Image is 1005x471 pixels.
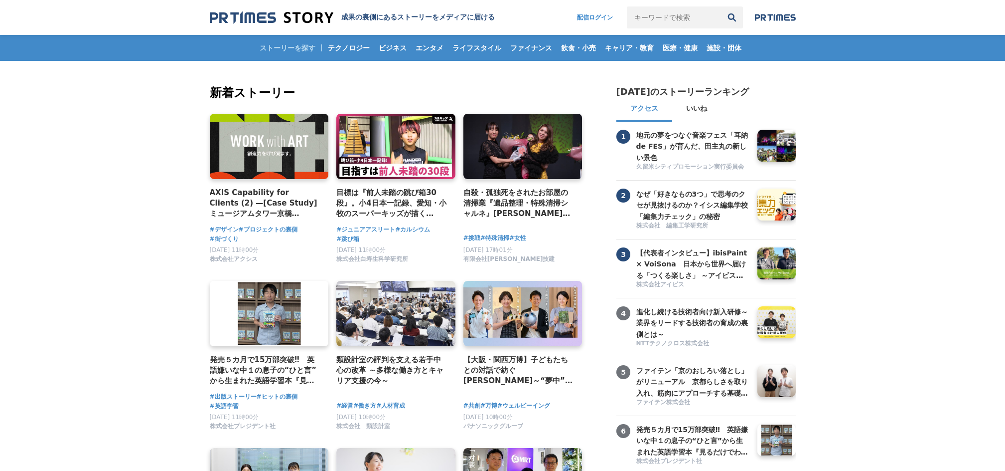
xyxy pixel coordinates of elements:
button: 検索 [721,6,743,28]
span: [DATE] 11時00分 [210,246,259,253]
span: 6 [616,424,630,438]
img: 成果の裏側にあるストーリーをメディアに届ける [210,11,333,24]
span: 3 [616,247,630,261]
span: 株式会社アイビス [636,280,684,289]
a: #街づくり [210,235,239,244]
span: 1 [616,130,630,144]
span: #挑戦 [463,234,480,243]
a: #出版ストーリー [210,392,257,402]
span: 有限会社[PERSON_NAME]技建 [463,255,555,263]
span: ファイナンス [506,43,556,52]
a: 発売５カ月で15万部突破‼ 英語嫌いな中１の息子の“ひと言”から生まれた英語学習本『見るだけでわかる‼ 英語ピクト図鑑』異例ヒットの要因 [636,424,750,456]
a: #特殊清掃 [480,234,509,243]
a: 【大阪・関西万博】子どもたちとの対話で紡ぐ[PERSON_NAME]～“夢中”の力を育む「Unlock FRプログラム」 [463,354,574,387]
a: ライフスタイル [448,35,505,61]
span: 施設・団体 [703,43,745,52]
a: ファイテン株式会社 [636,398,750,408]
span: ライフスタイル [448,43,505,52]
h3: 発売５カ月で15万部突破‼ 英語嫌いな中１の息子の“ひと言”から生まれた英語学習本『見るだけでわかる‼ 英語ピクト図鑑』異例ヒットの要因 [636,424,750,458]
a: #経営 [336,401,353,411]
h2: 新着ストーリー [210,84,584,102]
span: #働き方 [353,401,376,411]
h3: ファイテン「京のおしろい落とし」がリニューアル 京都らしさを取り入れ、筋肉にアプローチする基礎化粧品が完成 [636,365,750,399]
span: ファイテン株式会社 [636,398,690,407]
span: 医療・健康 [659,43,702,52]
a: 飲食・小売 [557,35,600,61]
a: ファイナンス [506,35,556,61]
a: #万博 [480,401,497,411]
a: ファイテン「京のおしろい落とし」がリニューアル 京都らしさを取り入れ、筋肉にアプローチする基礎化粧品が完成 [636,365,750,397]
a: なぜ「好きなもの3つ」で思考のクセが見抜けるのか？イシス編集学校「編集力チェック」の秘密 [636,189,750,221]
span: [DATE] 10時00分 [336,414,386,421]
a: 配信ログイン [567,6,623,28]
span: NTTテクノクロス株式会社 [636,339,710,348]
a: パナソニックグループ [463,425,523,432]
a: 成果の裏側にあるストーリーをメディアに届ける 成果の裏側にあるストーリーをメディアに届ける [210,11,495,24]
a: #ウェルビーイング [497,401,550,411]
a: AXIS Capability for Clients (2) —[Case Study] ミュージアムタワー京橋 「WORK with ART」 [210,187,321,220]
a: #デザイン [210,225,239,235]
h3: なぜ「好きなもの3つ」で思考のクセが見抜けるのか？イシス編集学校「編集力チェック」の秘密 [636,189,750,222]
a: #カルシウム [395,225,430,235]
a: 株式会社 類設計室 [336,425,390,432]
h3: 地元の夢をつなぐ音楽フェス「耳納 de FES」が育んだ、田主丸の新しい景色 [636,130,750,163]
span: [DATE] 17時01分 [463,246,513,253]
a: キャリア・教育 [601,35,658,61]
span: #英語学習 [210,402,239,411]
span: [DATE] 11時00分 [336,246,386,253]
span: #共創 [463,401,480,411]
a: 【代表者インタビュー】ibisPaint × VoiSona 日本から世界へ届ける「つくる楽しさ」 ～アイビスがテクノスピーチと挑戦する、新しい創作文化の形成～ [636,247,750,279]
a: NTTテクノクロス株式会社 [636,339,750,349]
span: ビジネス [375,43,411,52]
button: アクセス [616,98,672,122]
a: #女性 [509,234,526,243]
a: #プロジェクトの裏側 [239,225,297,235]
a: 株式会社プレジデント社 [210,425,276,432]
a: 医療・健康 [659,35,702,61]
a: 施設・団体 [703,35,745,61]
a: #人材育成 [376,401,405,411]
span: テクノロジー [324,43,374,52]
input: キーワードで検索 [627,6,721,28]
h1: 成果の裏側にあるストーリーをメディアに届ける [341,13,495,22]
span: 久留米シティプロモーション実行委員会 [636,163,744,171]
a: 株式会社アクシス [210,258,258,265]
a: 発売５カ月で15万部突破‼ 英語嫌いな中１の息子の“ひと言”から生まれた英語学習本『見るだけでわかる‼ 英語ピクト図鑑』異例ヒットの要因 [210,354,321,387]
a: #ヒットの裏側 [257,392,297,402]
a: 地元の夢をつなぐ音楽フェス「耳納 de FES」が育んだ、田主丸の新しい景色 [636,130,750,162]
button: いいね [672,98,721,122]
span: 株式会社 類設計室 [336,422,390,431]
a: 目標は『前人未踏の跳び箱30段』。小4日本一記録、愛知・小牧のスーパーキッズが描く[PERSON_NAME]とは？ [336,187,447,220]
a: 株式会社プレジデント社 [636,457,750,467]
span: 株式会社アクシス [210,255,258,263]
span: 飲食・小売 [557,43,600,52]
span: 株式会社 編集工学研究所 [636,222,708,230]
span: 株式会社プレジデント社 [210,422,276,431]
a: テクノロジー [324,35,374,61]
span: 5 [616,365,630,379]
span: 2 [616,189,630,203]
a: 久留米シティプロモーション実行委員会 [636,163,750,172]
h2: [DATE]のストーリーランキング [616,86,749,98]
a: エンタメ [412,35,447,61]
img: prtimes [755,13,796,21]
span: #ジュニアアスリート [336,225,395,235]
h3: 進化し続ける技術者向け新入研修～業界をリードする技術者の育成の裏側とは～ [636,306,750,340]
a: 株式会社白寿生科学研究所 [336,258,408,265]
span: [DATE] 11時00分 [210,414,259,421]
span: エンタメ [412,43,447,52]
